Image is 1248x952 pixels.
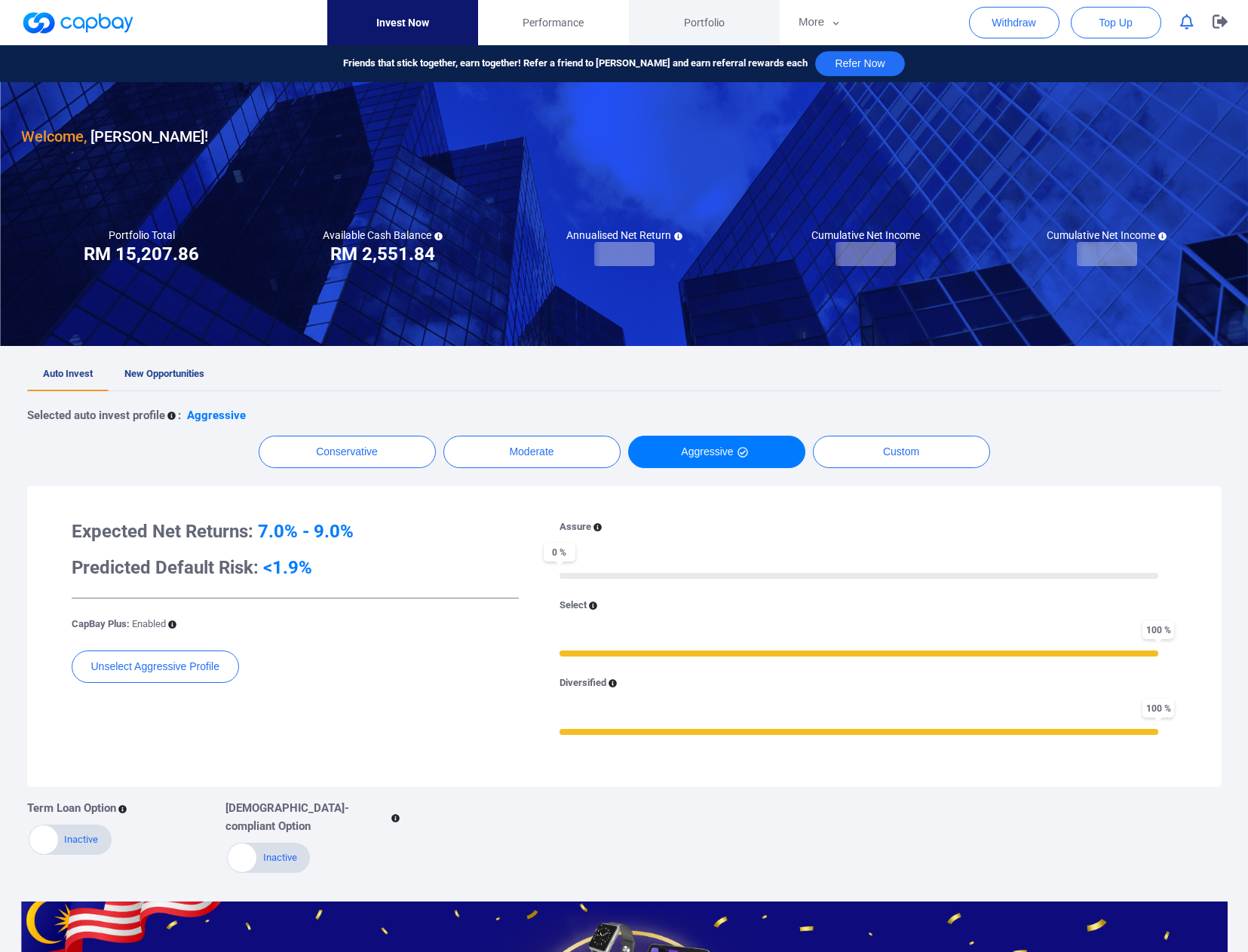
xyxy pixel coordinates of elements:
[21,124,208,148] h3: [PERSON_NAME] !
[72,650,239,683] button: Unselect Aggressive Profile
[813,436,990,468] button: Custom
[225,799,389,835] p: [DEMOGRAPHIC_DATA]-compliant Option
[72,617,166,632] p: CapBay Plus:
[330,242,435,266] h3: RM 2,551.84
[109,228,175,242] h5: Portfolio Total
[84,242,199,266] h3: RM 15,207.86
[1142,699,1174,718] span: 100 %
[523,14,584,31] span: Performance
[343,56,808,72] span: Friends that stick together, earn together! Refer a friend to [PERSON_NAME] and earn referral rew...
[323,228,443,242] h5: Available Cash Balance
[27,799,116,817] p: Term Loan Option
[560,675,606,691] p: Diversified
[1071,7,1161,38] button: Top Up
[969,7,1059,38] button: Withdraw
[178,406,181,424] p: :
[27,406,165,424] p: Selected auto invest profile
[560,519,591,535] p: Assure
[811,228,920,242] h5: Cumulative Net Income
[263,557,312,578] span: <1.9%
[132,618,166,629] span: Enabled
[560,598,587,614] p: Select
[1099,15,1132,30] span: Top Up
[72,519,519,543] h3: Expected Net Returns:
[124,368,204,379] span: New Opportunities
[628,436,805,468] button: Aggressive
[684,14,725,31] span: Portfolio
[566,228,682,242] h5: Annualised Net Return
[43,368,93,379] span: Auto Invest
[72,556,519,580] h3: Predicted Default Risk:
[544,543,575,562] span: 0 %
[187,406,246,424] p: Aggressive
[259,436,436,468] button: Conservative
[1047,228,1167,242] h5: Cumulative Net Income
[443,436,621,468] button: Moderate
[815,51,904,76] button: Refer Now
[1142,620,1174,639] span: 100 %
[21,127,87,145] span: Welcome,
[258,521,354,542] span: 7.0% - 9.0%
